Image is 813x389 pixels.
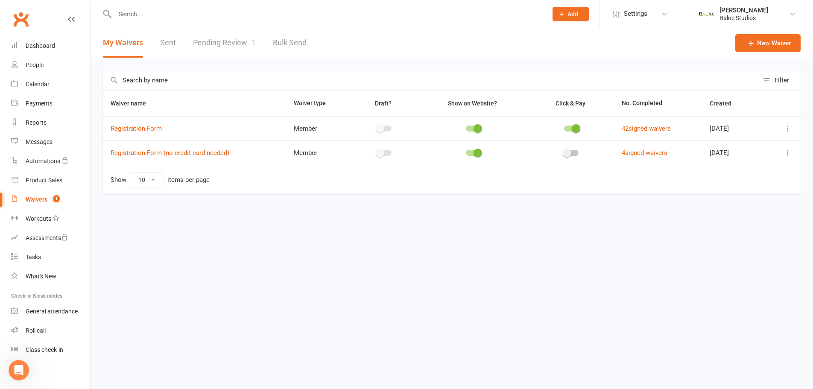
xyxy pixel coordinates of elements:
a: Calendar [11,75,90,94]
span: Created [710,100,741,107]
div: Tasks [26,254,41,260]
img: Profile image for Emily [10,187,27,204]
div: J [16,100,26,110]
div: • [DATE] [82,38,105,47]
span: Messages [69,288,102,294]
input: Search... [112,8,541,20]
div: Show [111,172,210,187]
div: • [DATE] [82,227,105,236]
div: [PERSON_NAME] [719,6,768,14]
div: [PERSON_NAME] [30,227,80,236]
img: Profile image for Emily [10,219,27,236]
div: Filter [775,75,789,85]
img: Profile image for Emily [10,124,27,141]
button: Waiver name [111,98,155,108]
div: • [DATE] [82,132,105,141]
div: People [26,61,44,68]
div: Roll call [26,327,46,334]
button: Add [553,7,589,21]
div: J [9,100,19,110]
div: Balnc Studios [719,14,768,22]
a: Automations [11,152,90,171]
a: Reports [11,113,90,132]
div: [PERSON_NAME] [30,259,80,268]
button: Filter [758,70,801,90]
div: • [DATE] [58,101,82,110]
div: Product Sales [26,177,62,184]
th: Waiver type [286,91,351,116]
div: [PERSON_NAME] [30,38,80,47]
a: Tasks [11,248,90,267]
a: Registration Form (no credit card needed) [111,149,229,157]
div: • [DATE] [82,69,105,78]
td: Member [286,116,351,140]
a: Roll call [11,321,90,340]
span: Show on Website? [448,100,497,107]
div: Class check-in [26,346,63,353]
div: Reports [26,119,47,126]
div: Clubworx [28,101,56,110]
a: Class kiosk mode [11,340,90,360]
span: Click & Pay [556,100,585,107]
a: Dashboard [11,36,90,56]
a: Bulk Send [273,28,307,58]
span: 1 [252,38,256,47]
div: Assessments [26,234,68,241]
a: People [11,56,90,75]
button: My Waivers [103,28,143,58]
img: Profile image for Emily [10,155,27,173]
div: B [12,93,23,103]
div: General attendance [26,308,78,315]
img: Profile image for Emily [10,250,27,267]
button: Ask a question [47,240,124,257]
div: Dashboard [26,42,55,49]
button: Draft? [367,98,401,108]
span: 1 [53,195,60,202]
div: Automations [26,158,60,164]
span: Home [20,288,37,294]
a: Sent [160,28,176,58]
td: Member [286,140,351,165]
div: Payments [26,100,53,107]
input: Search by name [103,70,758,90]
a: Assessments [11,228,90,248]
span: Settings [624,4,647,23]
h1: Messages [63,3,109,18]
a: Registration Form [111,125,162,132]
th: No. Completed [614,91,702,116]
img: Profile image for Emily [10,29,27,46]
button: Show on Website? [440,98,506,108]
div: [PERSON_NAME] [30,196,80,205]
a: Workouts [11,209,90,228]
a: What's New [11,267,90,286]
button: Help [114,266,171,301]
div: What's New [26,273,56,280]
a: 42signed waivers [622,125,671,132]
a: 4signed waivers [622,149,667,157]
a: Payments [11,94,90,113]
iframe: Intercom live chat [9,360,29,380]
span: Help [135,288,149,294]
div: items per page [167,176,210,184]
button: Created [710,98,741,108]
button: Click & Pay [548,98,595,108]
span: Add [567,11,578,18]
div: Messages [26,138,53,145]
a: Pending Review1 [193,28,256,58]
div: • [DATE] [82,164,105,173]
div: [PERSON_NAME] [30,164,80,173]
td: [DATE] [702,140,766,165]
a: Messages [11,132,90,152]
span: Draft? [375,100,392,107]
a: Waivers 1 [11,190,90,209]
img: Profile image for Emily [10,61,27,78]
div: [PERSON_NAME] [30,69,80,78]
a: General attendance kiosk mode [11,302,90,321]
img: thumb_image1726944048.png [698,6,715,23]
div: [PERSON_NAME] [30,132,80,141]
span: Welcome! 👋 What can I help you with [DATE]? [28,93,169,99]
td: [DATE] [702,116,766,140]
div: Calendar [26,81,50,88]
a: Product Sales [11,171,90,190]
span: Waiver name [111,100,155,107]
